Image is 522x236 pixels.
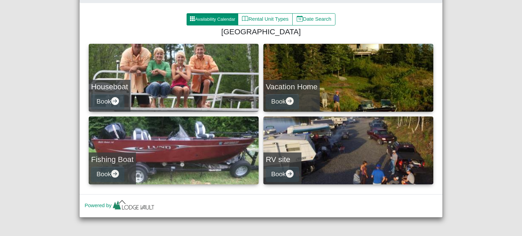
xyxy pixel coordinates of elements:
[286,170,294,178] svg: arrow right circle fill
[190,16,195,21] svg: grid3x3 gap fill
[266,94,299,109] button: Bookarrow right circle fill
[266,167,299,182] button: Bookarrow right circle fill
[111,198,156,213] img: lv-small.ca335149.png
[292,13,335,25] button: calendar dateDate Search
[91,94,124,109] button: Bookarrow right circle fill
[238,13,293,25] button: bookRental Unit Types
[242,16,248,22] svg: book
[297,16,303,22] svg: calendar date
[286,97,294,105] svg: arrow right circle fill
[91,27,431,36] h4: [GEOGRAPHIC_DATA]
[85,202,156,208] a: Powered by
[111,97,119,105] svg: arrow right circle fill
[91,167,124,182] button: Bookarrow right circle fill
[91,82,128,91] h4: Houseboat
[91,155,134,164] h4: Fishing Boat
[111,170,119,178] svg: arrow right circle fill
[266,82,317,91] h4: Vacation Home
[266,155,299,164] h4: RV site
[187,13,238,25] button: grid3x3 gap fillAvailability Calendar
